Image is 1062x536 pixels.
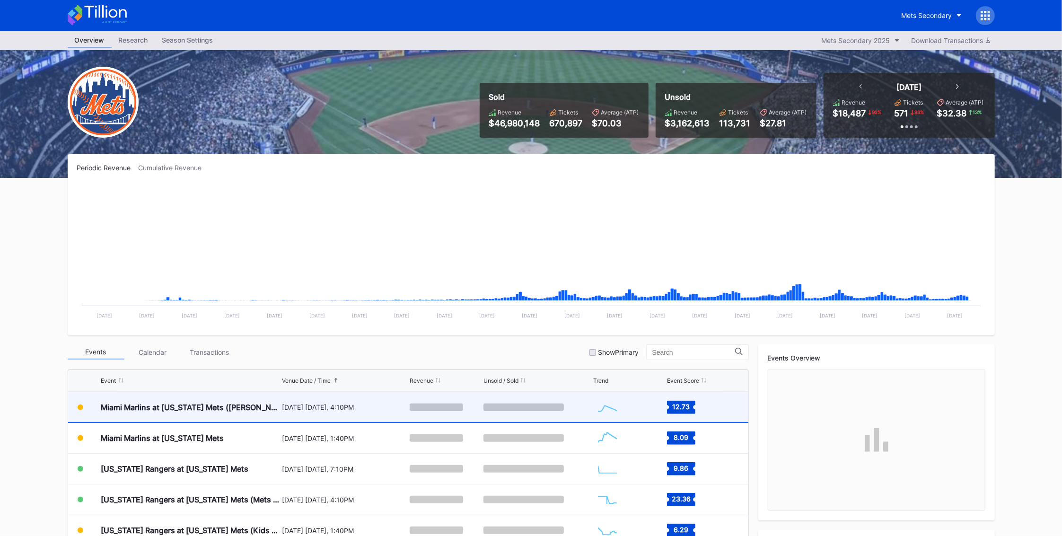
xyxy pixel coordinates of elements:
[768,354,985,362] div: Events Overview
[559,109,579,116] div: Tickets
[479,313,495,318] text: [DATE]
[410,377,433,384] div: Revenue
[101,526,280,535] div: [US_STATE] Rangers at [US_STATE] Mets (Kids Color-In Lunchbox Giveaway)
[483,377,518,384] div: Unsold / Sold
[822,36,890,44] div: Mets Secondary 2025
[68,67,139,138] img: New-York-Mets-Transparent.png
[155,33,220,47] div: Season Settings
[947,313,963,318] text: [DATE]
[652,349,735,356] input: Search
[871,108,883,116] div: 92 %
[593,488,622,511] svg: Chart title
[593,457,622,481] svg: Chart title
[112,33,155,48] a: Research
[282,377,331,384] div: Venue Date / Time
[842,99,866,106] div: Revenue
[601,109,639,116] div: Average (ATP)
[904,99,923,106] div: Tickets
[498,109,522,116] div: Revenue
[598,348,639,356] div: Show Primary
[437,313,452,318] text: [DATE]
[155,33,220,48] a: Season Settings
[972,108,983,116] div: 13 %
[674,109,698,116] div: Revenue
[895,108,909,118] div: 571
[692,313,707,318] text: [DATE]
[674,433,689,441] text: 8.09
[904,313,920,318] text: [DATE]
[282,403,408,411] div: [DATE] [DATE], 4:10PM
[282,527,408,535] div: [DATE] [DATE], 1:40PM
[77,184,985,325] svg: Chart title
[112,33,155,47] div: Research
[720,118,751,128] div: 113,731
[833,108,866,118] div: $18,487
[282,465,408,473] div: [DATE] [DATE], 7:10PM
[124,345,181,360] div: Calendar
[181,313,197,318] text: [DATE]
[734,313,750,318] text: [DATE]
[902,11,952,19] div: Mets Secondary
[673,402,690,410] text: 12.73
[489,118,540,128] div: $46,980,148
[394,313,410,318] text: [DATE]
[101,403,280,412] div: Miami Marlins at [US_STATE] Mets ([PERSON_NAME] Giveaway)
[564,313,580,318] text: [DATE]
[96,313,112,318] text: [DATE]
[907,34,995,47] button: Download Transactions
[592,118,639,128] div: $70.03
[593,426,622,450] svg: Chart title
[674,526,689,534] text: 6.29
[522,313,537,318] text: [DATE]
[68,345,124,360] div: Events
[674,464,689,472] text: 9.86
[593,377,608,384] div: Trend
[672,495,691,503] text: 23.36
[817,34,904,47] button: Mets Secondary 2025
[101,495,280,504] div: [US_STATE] Rangers at [US_STATE] Mets (Mets Alumni Classic/Mrs. Met Taxicab [GEOGRAPHIC_DATA] Giv...
[101,377,116,384] div: Event
[896,82,922,92] div: [DATE]
[282,434,408,442] div: [DATE] [DATE], 1:40PM
[819,313,835,318] text: [DATE]
[937,108,967,118] div: $32.38
[550,118,583,128] div: 670,897
[667,377,699,384] div: Event Score
[139,164,210,172] div: Cumulative Revenue
[777,313,792,318] text: [DATE]
[769,109,807,116] div: Average (ATP)
[607,313,623,318] text: [DATE]
[224,313,239,318] text: [DATE]
[181,345,238,360] div: Transactions
[68,33,112,48] a: Overview
[77,164,139,172] div: Periodic Revenue
[665,92,807,102] div: Unsold
[593,395,622,419] svg: Chart title
[101,464,249,474] div: [US_STATE] Rangers at [US_STATE] Mets
[895,7,969,24] button: Mets Secondary
[946,99,984,106] div: Average (ATP)
[914,108,925,116] div: 93 %
[101,433,224,443] div: Miami Marlins at [US_STATE] Mets
[282,496,408,504] div: [DATE] [DATE], 4:10PM
[649,313,665,318] text: [DATE]
[760,118,807,128] div: $27.81
[139,313,154,318] text: [DATE]
[912,36,990,44] div: Download Transactions
[266,313,282,318] text: [DATE]
[489,92,639,102] div: Sold
[309,313,325,318] text: [DATE]
[728,109,748,116] div: Tickets
[665,118,710,128] div: $3,162,613
[862,313,878,318] text: [DATE]
[351,313,367,318] text: [DATE]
